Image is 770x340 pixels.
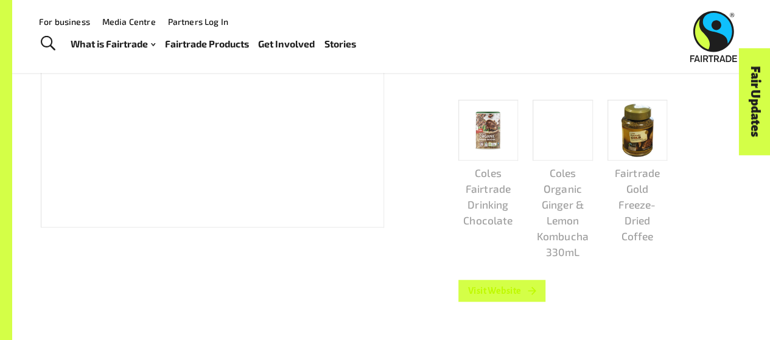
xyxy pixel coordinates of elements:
[33,29,63,59] a: Toggle Search
[458,280,546,302] a: Visit Website
[258,35,315,52] a: Get Involved
[607,165,668,245] p: Fairtrade Gold Freeze-Dried Coffee
[690,11,737,62] img: Fairtrade Australia New Zealand logo
[71,35,155,52] a: What is Fairtrade
[458,100,519,229] a: Coles Fairtrade Drinking Chocolate
[102,16,156,27] a: Media Centre
[458,165,519,229] p: Coles Fairtrade Drinking Chocolate
[39,16,90,27] a: For business
[533,165,593,261] p: Coles Organic Ginger & Lemon Kombucha 330mL
[533,100,593,260] a: Coles Organic Ginger & Lemon Kombucha 330mL
[164,35,248,52] a: Fairtrade Products
[324,35,356,52] a: Stories
[168,16,228,27] a: Partners Log In
[607,100,668,245] a: Fairtrade Gold Freeze-Dried Coffee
